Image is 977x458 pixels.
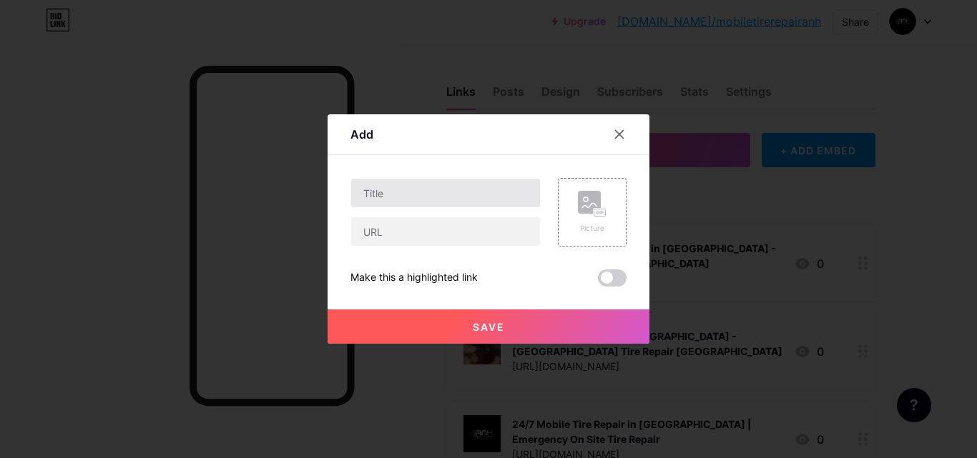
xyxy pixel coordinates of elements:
input: Title [351,179,540,207]
button: Save [328,309,649,344]
span: Save [473,321,505,333]
div: Add [350,126,373,143]
input: URL [351,217,540,246]
div: Make this a highlighted link [350,269,478,287]
div: Picture [578,223,607,234]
